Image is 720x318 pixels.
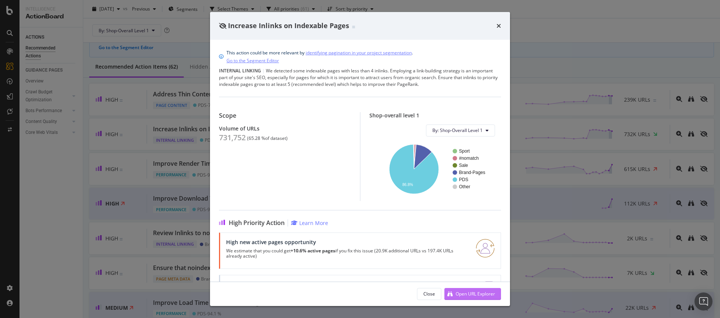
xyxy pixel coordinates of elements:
div: eye-slash [219,23,226,29]
text: Brand-Pages [459,170,485,175]
a: Learn More [291,219,328,226]
div: modal [210,12,510,306]
div: Scope [219,112,351,119]
a: Go to the Segment Editor [226,57,279,64]
span: High Priority Action [229,219,285,226]
div: We detected some indexable pages with less than 4 inlinks. Employing a link-building strategy is ... [219,67,501,88]
div: Volume of URLs [219,125,351,132]
a: identifying pagination in your project segmentation [306,49,412,57]
div: ( 65.28 % of dataset ) [247,136,288,141]
div: This action could be more relevant by . [226,49,413,64]
svg: A chart. [375,142,492,195]
button: Close [417,288,441,300]
text: Other [459,184,470,189]
button: By: Shop-Overall Level 1 [426,124,495,136]
img: RO06QsNG.png [476,239,495,258]
span: Increase Inlinks on Indexable Pages [228,21,349,30]
text: PDS [459,177,468,182]
span: Internal Linking [219,67,261,74]
text: Sale [459,163,468,168]
div: Close [423,291,435,297]
div: times [496,21,501,31]
button: Open URL Explorer [444,288,501,300]
text: 86.8% [402,183,413,187]
img: e5DMFwAAAABJRU5ErkJggg== [481,281,495,300]
text: Sport [459,148,470,154]
p: We estimate that you could get if you fix this issue (20.9K additional URLs vs 197.4K URLs alread... [226,248,467,259]
div: Open URL Explorer [456,291,495,297]
div: info banner [219,49,501,64]
text: #nomatch [459,156,479,161]
div: Open Intercom Messenger [694,292,712,310]
div: 731,752 [219,133,246,142]
span: | [262,67,265,74]
div: Learn More [299,219,328,226]
span: By: Shop-Overall Level 1 [432,127,483,133]
strong: +10.6% active pages [291,247,335,254]
div: Low new crawled pages opportunity [226,281,472,288]
img: Equal [352,26,355,28]
div: Shop-overall level 1 [369,112,501,118]
div: High new active pages opportunity [226,239,467,245]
